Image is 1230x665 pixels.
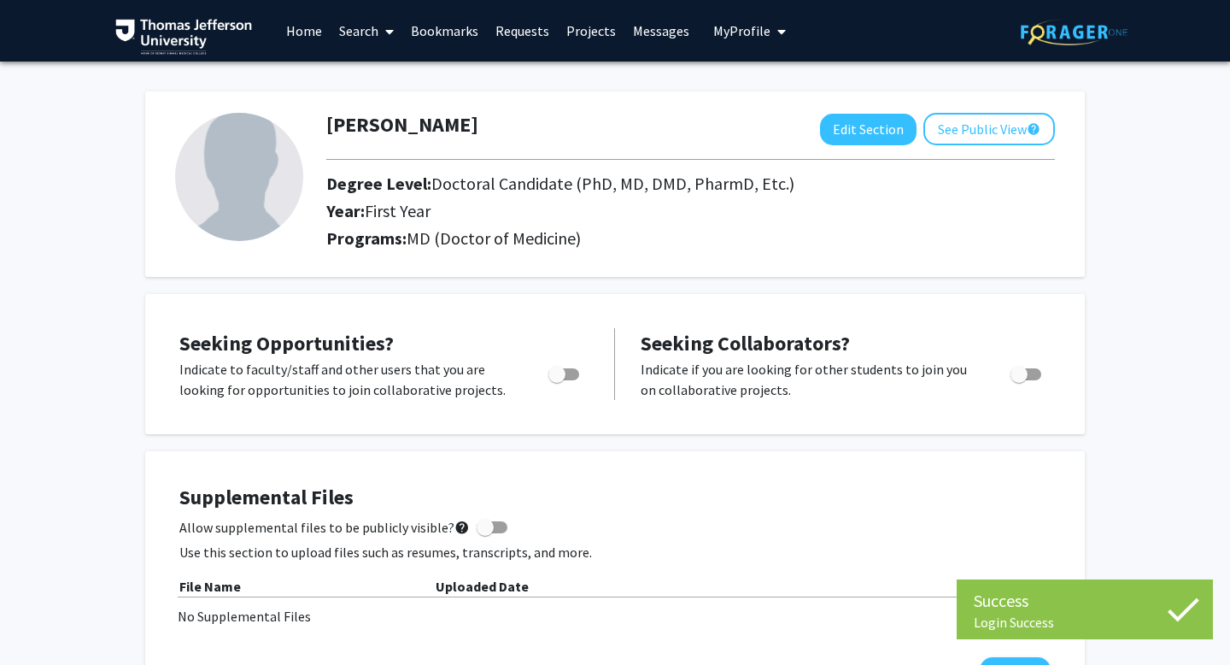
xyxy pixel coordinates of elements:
[278,1,331,61] a: Home
[624,1,698,61] a: Messages
[974,588,1196,614] div: Success
[542,359,589,385] div: Toggle
[487,1,558,61] a: Requests
[558,1,624,61] a: Projects
[436,578,529,595] b: Uploaded Date
[1004,359,1051,385] div: Toggle
[326,174,924,194] h2: Degree Level:
[407,227,581,249] span: MD (Doctor of Medicine)
[923,113,1055,145] button: See Public View
[175,113,303,241] img: Profile Picture
[331,1,402,61] a: Search
[115,19,252,55] img: Thomas Jefferson University Logo
[641,359,978,400] p: Indicate if you are looking for other students to join you on collaborative projects.
[641,330,850,356] span: Seeking Collaborators?
[179,359,516,400] p: Indicate to faculty/staff and other users that you are looking for opportunities to join collabor...
[454,517,470,538] mat-icon: help
[179,542,1051,562] p: Use this section to upload files such as resumes, transcripts, and more.
[1021,19,1127,45] img: ForagerOne Logo
[179,578,241,595] b: File Name
[365,200,430,221] span: First Year
[431,173,794,194] span: Doctoral Candidate (PhD, MD, DMD, PharmD, Etc.)
[179,486,1051,510] h4: Supplemental Files
[179,330,394,356] span: Seeking Opportunities?
[326,228,1055,249] h2: Programs:
[974,614,1196,631] div: Login Success
[1027,119,1040,139] mat-icon: help
[820,114,917,145] button: Edit Section
[326,113,478,138] h1: [PERSON_NAME]
[713,22,770,39] span: My Profile
[326,201,924,221] h2: Year:
[179,517,470,538] span: Allow supplemental files to be publicly visible?
[178,606,1052,627] div: No Supplemental Files
[402,1,487,61] a: Bookmarks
